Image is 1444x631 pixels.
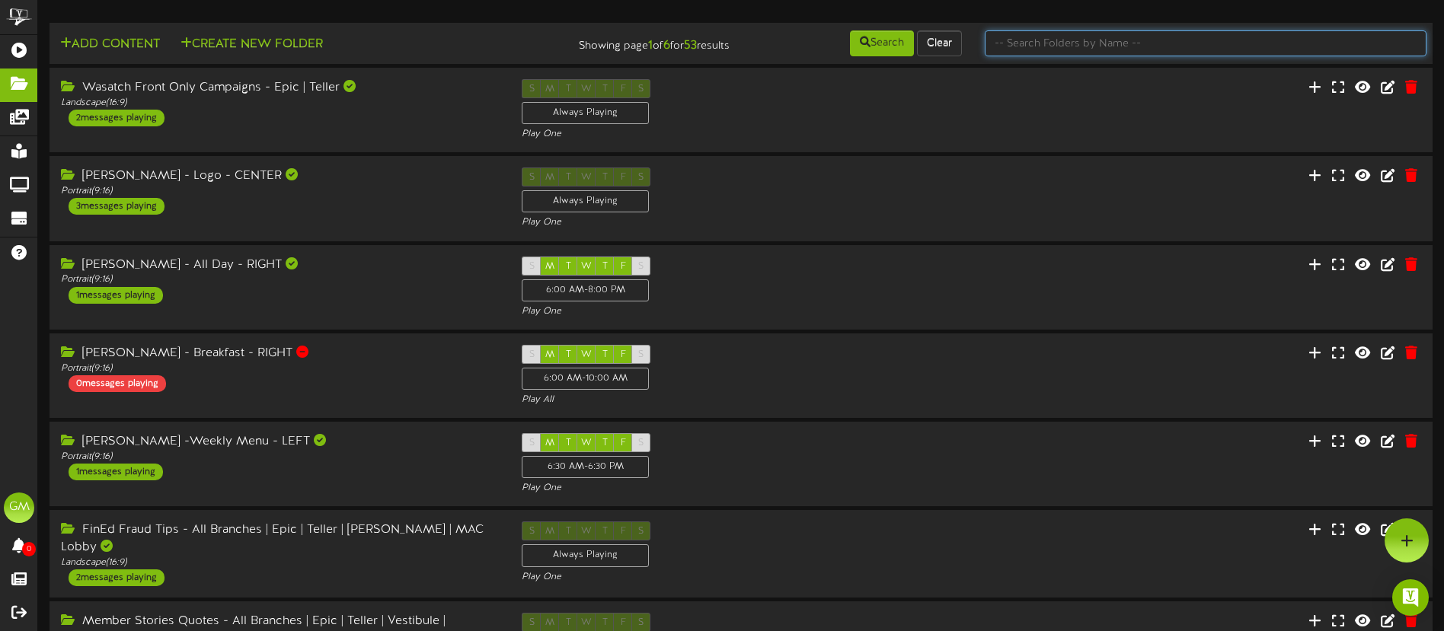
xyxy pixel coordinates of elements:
span: T [602,261,608,272]
button: Add Content [56,35,165,54]
div: Always Playing [522,190,649,212]
div: Always Playing [522,544,649,566]
span: S [529,438,535,448]
span: F [621,349,626,360]
strong: 6 [663,39,670,53]
div: 6:00 AM - 8:00 PM [522,279,649,301]
span: M [545,438,554,448]
button: Create New Folder [176,35,327,54]
div: Play One [522,128,960,141]
div: Landscape ( 16:9 ) [61,556,499,569]
div: FinEd Fraud Tips - All Branches | Epic | Teller | [PERSON_NAME] | MAC Lobby [61,521,499,556]
span: W [581,261,592,272]
span: F [621,438,626,448]
div: Play One [522,305,960,318]
span: S [529,261,535,272]
div: Portrait ( 9:16 ) [61,362,499,375]
span: W [581,438,592,448]
div: Showing page of for results [509,29,741,55]
span: S [638,438,644,448]
div: [PERSON_NAME] - All Day - RIGHT [61,257,499,274]
div: 1 messages playing [69,464,163,480]
span: S [638,261,644,272]
div: 2 messages playing [69,569,165,586]
div: 6:30 AM - 6:30 PM [522,456,649,478]
span: S [638,349,644,360]
span: T [602,438,608,448]
div: GM [4,492,34,523]
div: 2 messages playing [69,110,165,126]
div: Play All [522,394,960,406]
span: T [566,438,571,448]
button: Search [850,30,914,56]
div: Landscape ( 16:9 ) [61,97,499,110]
div: Portrait ( 9:16 ) [61,185,499,198]
div: Portrait ( 9:16 ) [61,273,499,286]
div: Portrait ( 9:16 ) [61,451,499,464]
span: T [566,261,571,272]
div: [PERSON_NAME] - Logo - CENTER [61,167,499,185]
strong: 53 [684,39,697,53]
span: 0 [22,542,36,556]
span: M [545,349,554,360]
button: Clear [917,30,962,56]
span: S [529,349,535,360]
span: T [566,349,571,360]
div: 3 messages playing [69,198,165,215]
span: M [545,261,554,272]
div: [PERSON_NAME] -Weekly Menu - LEFT [61,433,499,451]
input: -- Search Folders by Name -- [985,30,1426,56]
div: Play One [522,571,960,584]
div: Always Playing [522,102,649,124]
div: Wasatch Front Only Campaigns - Epic | Teller [61,79,499,97]
span: W [581,349,592,360]
div: 0 messages playing [69,375,166,392]
div: Play One [522,482,960,495]
div: [PERSON_NAME] - Breakfast - RIGHT [61,345,499,362]
div: Play One [522,216,960,229]
div: 1 messages playing [69,287,163,304]
strong: 1 [648,39,653,53]
span: T [602,349,608,360]
div: 6:00 AM - 10:00 AM [522,368,649,390]
span: F [621,261,626,272]
div: Open Intercom Messenger [1392,579,1429,616]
